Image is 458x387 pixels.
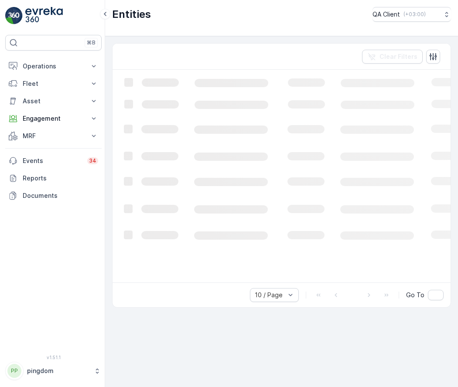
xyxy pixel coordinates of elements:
a: Events34 [5,152,102,170]
button: Engagement [5,110,102,127]
button: QA Client(+03:00) [373,7,451,22]
p: ( +03:00 ) [403,11,426,18]
p: Engagement [23,114,84,123]
a: Reports [5,170,102,187]
p: Events [23,156,82,165]
button: PPpingdom [5,362,102,380]
button: Asset [5,92,102,110]
p: Documents [23,191,98,200]
p: Clear Filters [379,52,417,61]
button: Fleet [5,75,102,92]
span: Go To [406,291,424,299]
div: PP [7,364,21,378]
button: MRF [5,127,102,145]
p: 34 [89,157,96,164]
p: Asset [23,97,84,105]
p: Entities [112,7,151,21]
span: v 1.51.1 [5,355,102,360]
img: logo [5,7,23,24]
a: Documents [5,187,102,204]
p: Reports [23,174,98,183]
p: QA Client [373,10,400,19]
p: Operations [23,62,84,71]
p: MRF [23,132,84,140]
p: ⌘B [87,39,96,46]
img: logo_light-DOdMpM7g.png [25,7,63,24]
button: Clear Filters [362,50,423,64]
p: Fleet [23,79,84,88]
button: Operations [5,58,102,75]
p: pingdom [27,367,89,375]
